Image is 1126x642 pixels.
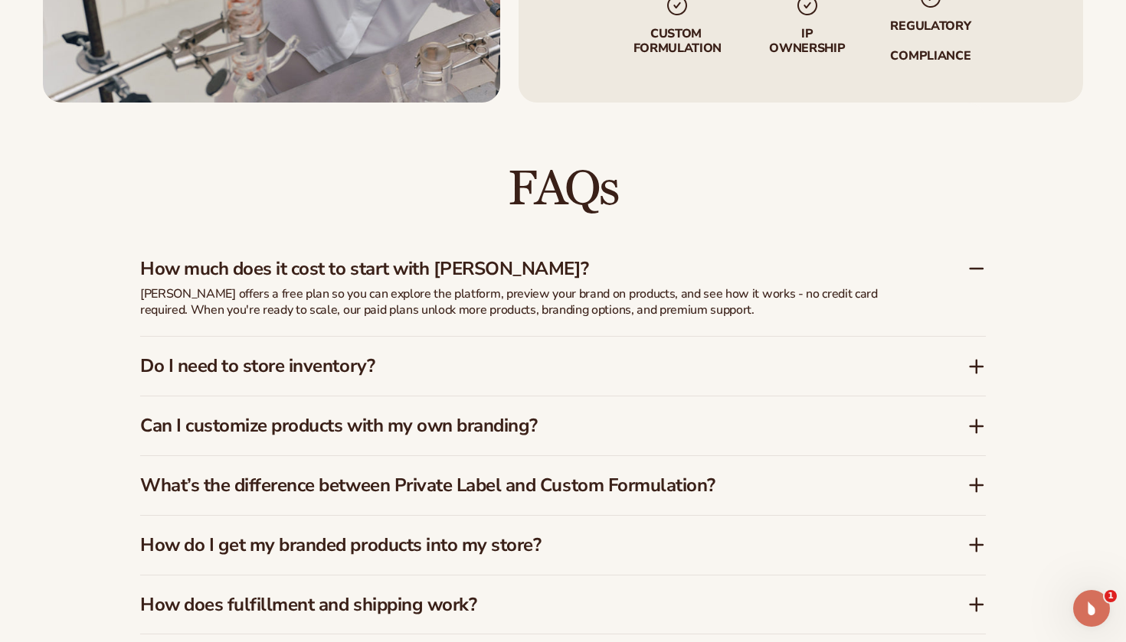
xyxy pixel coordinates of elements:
p: [PERSON_NAME] offers a free plan so you can explore the platform, preview your brand on products,... [140,286,906,318]
span: 1 [1105,590,1117,602]
h3: Do I need to store inventory? [140,355,921,377]
h3: How does fulfillment and shipping work? [140,594,921,616]
h3: Can I customize products with my own branding? [140,415,921,437]
p: IP Ownership [768,27,846,56]
iframe: Intercom live chat [1073,590,1110,627]
h3: How do I get my branded products into my store? [140,534,921,556]
p: Custom formulation [630,27,725,56]
h2: FAQs [140,164,986,215]
p: regulatory compliance [889,19,972,64]
h3: What’s the difference between Private Label and Custom Formulation? [140,474,921,497]
h3: How much does it cost to start with [PERSON_NAME]? [140,258,921,280]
